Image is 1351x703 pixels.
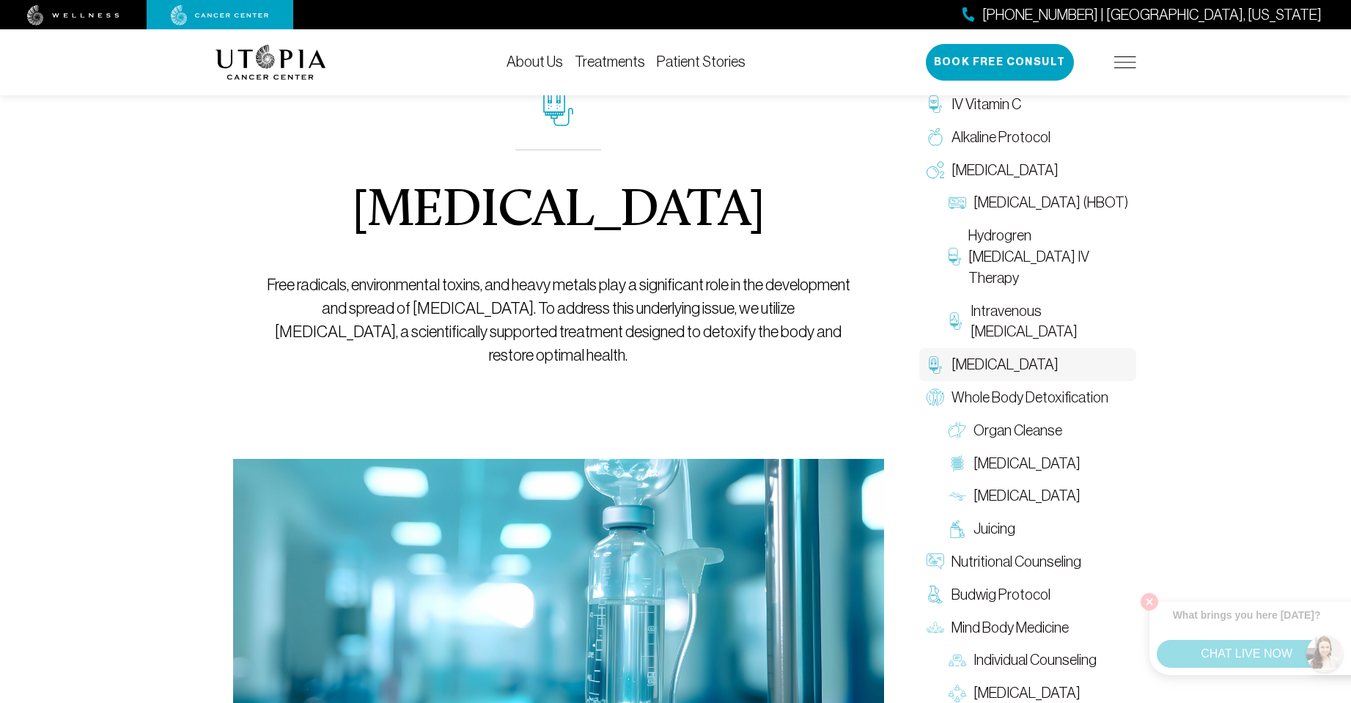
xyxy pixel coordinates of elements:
a: Juicing [941,512,1136,545]
img: Oxygen Therapy [927,161,944,179]
span: [MEDICAL_DATA] [951,354,1059,375]
a: Individual Counseling [941,644,1136,677]
p: Free radicals, environmental toxins, and heavy metals play a significant role in the development ... [266,273,850,367]
a: Budwig Protocol [919,578,1136,611]
button: Book Free Consult [926,44,1074,81]
img: Nutritional Counseling [927,553,944,570]
span: Organ Cleanse [973,420,1062,441]
a: [PHONE_NUMBER] | [GEOGRAPHIC_DATA], [US_STATE] [962,4,1322,26]
img: icon-hamburger [1114,56,1136,68]
span: Alkaline Protocol [951,127,1050,148]
img: Hydrogren Peroxide IV Therapy [949,248,961,265]
span: [MEDICAL_DATA] [951,160,1059,181]
img: wellness [27,5,119,26]
span: Juicing [973,518,1015,540]
img: Budwig Protocol [927,586,944,603]
a: Whole Body Detoxification [919,381,1136,414]
span: Mind Body Medicine [951,617,1069,638]
a: Patient Stories [657,54,746,70]
a: Intravenous [MEDICAL_DATA] [941,295,1136,349]
h1: [MEDICAL_DATA] [352,185,765,238]
a: Hydrogren [MEDICAL_DATA] IV Therapy [941,219,1136,294]
img: Intravenous Ozone Therapy [949,312,964,330]
span: Budwig Protocol [951,584,1050,606]
a: Treatments [575,54,645,70]
a: About Us [507,54,563,70]
img: Chelation Therapy [927,356,944,374]
img: Hyperbaric Oxygen Therapy (HBOT) [949,194,966,212]
a: IV Vitamin C [919,88,1136,121]
img: cancer center [171,5,269,26]
img: icon [543,84,573,126]
img: Alkaline Protocol [927,128,944,146]
img: logo [216,45,326,80]
a: Organ Cleanse [941,414,1136,447]
span: Individual Counseling [973,649,1097,671]
a: [MEDICAL_DATA] [941,479,1136,512]
img: Juicing [949,520,966,538]
span: Intravenous [MEDICAL_DATA] [971,301,1128,343]
a: Mind Body Medicine [919,611,1136,644]
a: [MEDICAL_DATA] [919,154,1136,187]
img: Lymphatic Massage [949,487,966,505]
span: Nutritional Counseling [951,551,1081,573]
a: Nutritional Counseling [919,545,1136,578]
span: [PHONE_NUMBER] | [GEOGRAPHIC_DATA], [US_STATE] [982,4,1322,26]
a: Alkaline Protocol [919,121,1136,154]
span: [MEDICAL_DATA] (HBOT) [973,192,1128,213]
img: IV Vitamin C [927,95,944,113]
img: Individual Counseling [949,652,966,669]
img: Whole Body Detoxification [927,389,944,406]
img: Mind Body Medicine [927,619,944,636]
span: Whole Body Detoxification [951,387,1108,408]
a: [MEDICAL_DATA] (HBOT) [941,186,1136,219]
span: [MEDICAL_DATA] [973,453,1081,474]
img: Group Therapy [949,685,966,702]
a: [MEDICAL_DATA] [941,447,1136,480]
span: [MEDICAL_DATA] [973,485,1081,507]
img: Organ Cleanse [949,422,966,439]
img: Colon Therapy [949,454,966,472]
span: IV Vitamin C [951,94,1021,115]
a: [MEDICAL_DATA] [919,348,1136,381]
span: Hydrogren [MEDICAL_DATA] IV Therapy [968,225,1129,288]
